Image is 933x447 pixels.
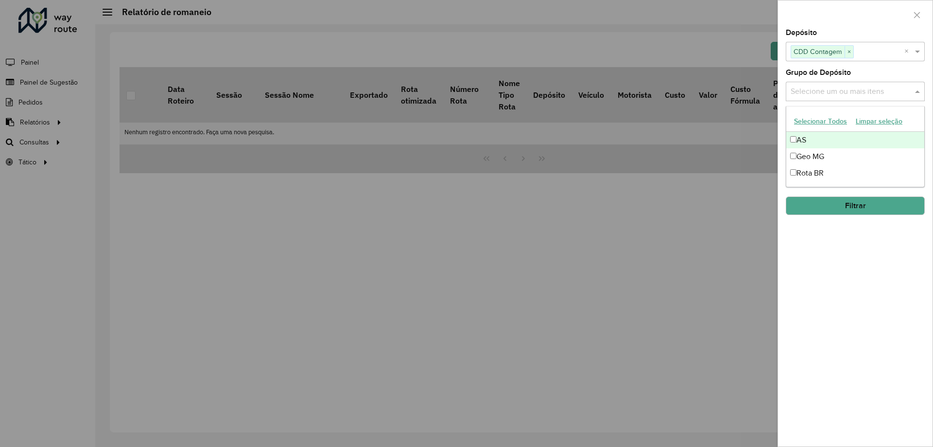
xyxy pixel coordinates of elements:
ng-dropdown-panel: Options list [786,106,925,187]
label: Grupo de Depósito [786,67,851,78]
button: Selecionar Todos [790,114,851,129]
div: Rota BR [786,165,924,181]
div: AS [786,132,924,148]
span: × [845,46,853,58]
span: CDD Contagem [791,46,845,57]
div: Geo MG [786,148,924,165]
button: Filtrar [786,197,925,215]
button: Limpar seleção [851,114,907,129]
label: Depósito [786,27,817,38]
span: Clear all [904,46,913,57]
